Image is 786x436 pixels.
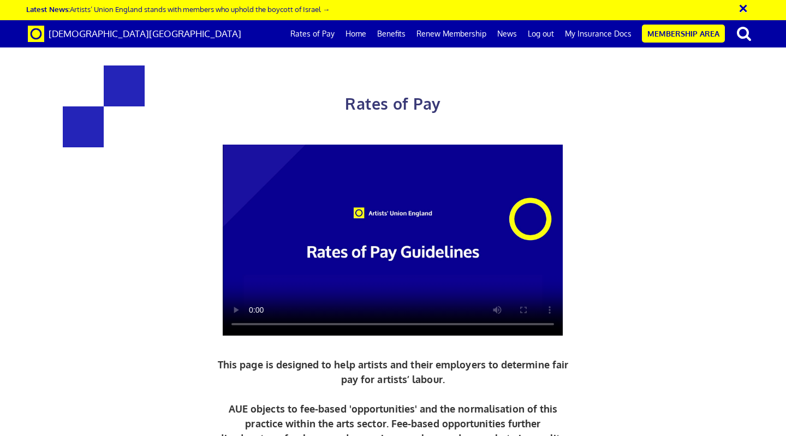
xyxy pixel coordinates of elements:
strong: Latest News: [26,4,70,14]
a: Membership Area [642,25,725,43]
a: News [492,20,522,47]
button: search [727,22,761,45]
a: Log out [522,20,559,47]
span: [DEMOGRAPHIC_DATA][GEOGRAPHIC_DATA] [49,28,241,39]
span: Rates of Pay [345,94,440,114]
a: Benefits [372,20,411,47]
a: Latest News:Artists’ Union England stands with members who uphold the boycott of Israel → [26,4,330,14]
a: My Insurance Docs [559,20,637,47]
a: Rates of Pay [285,20,340,47]
a: Renew Membership [411,20,492,47]
a: Brand [DEMOGRAPHIC_DATA][GEOGRAPHIC_DATA] [20,20,249,47]
a: Home [340,20,372,47]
